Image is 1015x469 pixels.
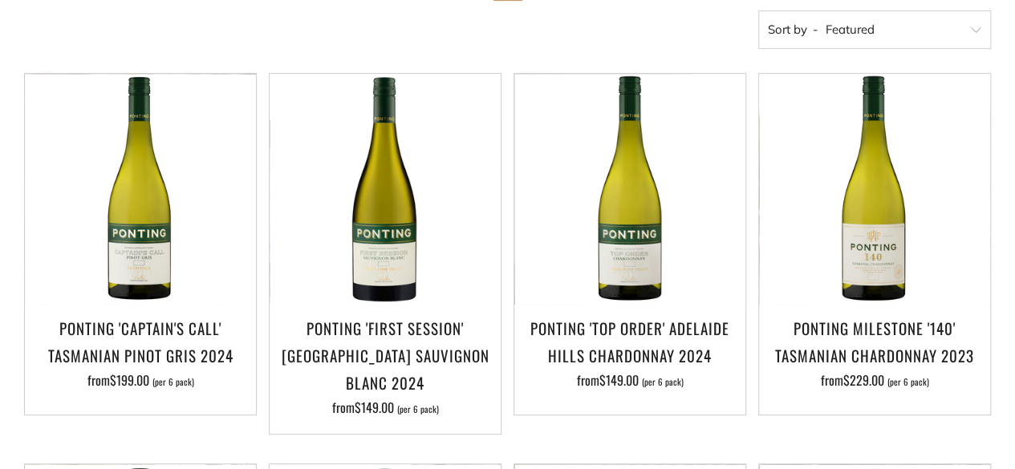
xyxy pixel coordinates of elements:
[278,314,493,397] h3: Ponting 'First Session' [GEOGRAPHIC_DATA] Sauvignon Blanc 2024
[599,370,639,390] span: $149.00
[522,314,737,369] h3: Ponting 'Top Order' Adelaide Hills Chardonnay 2024
[514,314,745,394] a: Ponting 'Top Order' Adelaide Hills Chardonnay 2024 from$149.00 (per 6 pack)
[87,370,194,390] span: from
[642,378,684,386] span: (per 6 pack)
[25,314,256,394] a: Ponting 'Captain's Call' Tasmanian Pinot Gris 2024 from$199.00 (per 6 pack)
[577,370,684,390] span: from
[355,398,394,417] span: $149.00
[110,370,149,390] span: $199.00
[152,378,194,386] span: (per 6 pack)
[397,405,439,414] span: (per 6 pack)
[270,314,501,414] a: Ponting 'First Session' [GEOGRAPHIC_DATA] Sauvignon Blanc 2024 from$149.00 (per 6 pack)
[33,314,248,369] h3: Ponting 'Captain's Call' Tasmanian Pinot Gris 2024
[332,398,439,417] span: from
[759,314,990,394] a: Ponting Milestone '140' Tasmanian Chardonnay 2023 from$229.00 (per 6 pack)
[843,370,884,390] span: $229.00
[767,314,982,369] h3: Ponting Milestone '140' Tasmanian Chardonnay 2023
[887,378,929,386] span: (per 6 pack)
[821,370,929,390] span: from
